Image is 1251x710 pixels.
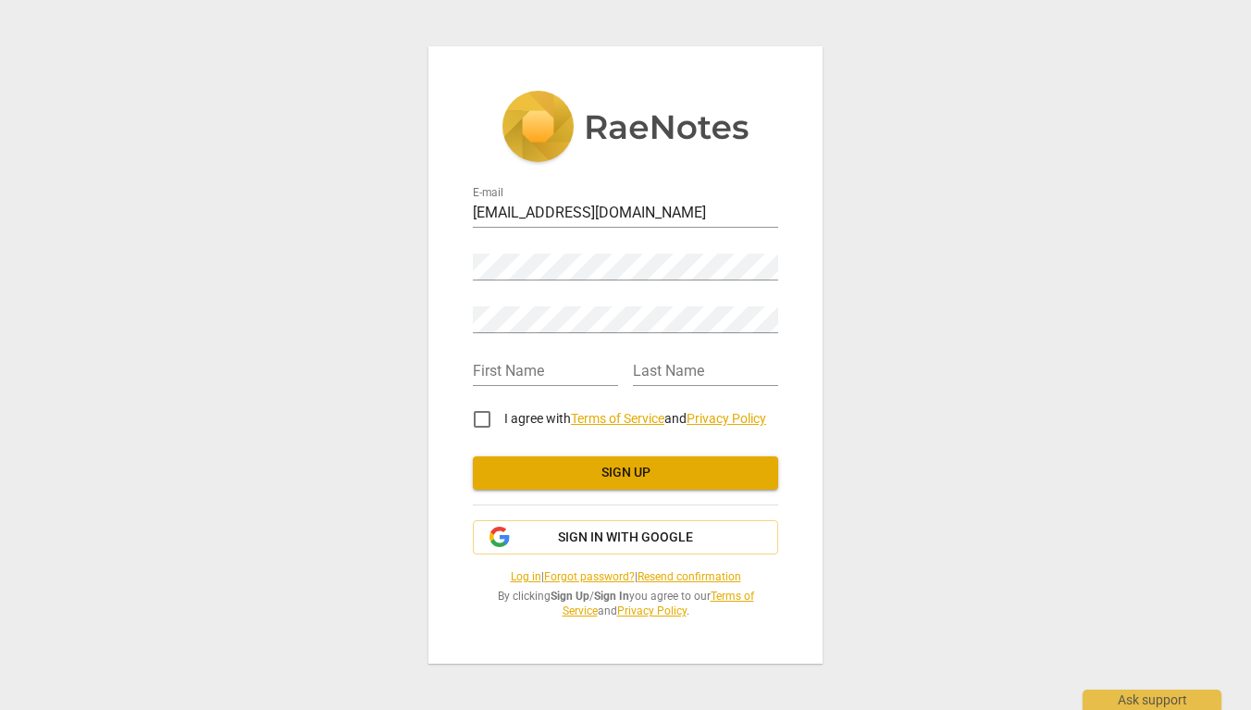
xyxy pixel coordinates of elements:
[504,411,766,426] span: I agree with and
[563,590,754,618] a: Terms of Service
[473,187,503,198] label: E-mail
[502,91,749,167] img: 5ac2273c67554f335776073100b6d88f.svg
[511,570,541,583] a: Log in
[544,570,635,583] a: Forgot password?
[1083,690,1221,710] div: Ask support
[473,589,778,619] span: By clicking / you agree to our and .
[473,520,778,555] button: Sign in with Google
[558,529,693,547] span: Sign in with Google
[488,464,763,482] span: Sign up
[687,411,766,426] a: Privacy Policy
[638,570,741,583] a: Resend confirmation
[473,456,778,490] button: Sign up
[473,569,778,585] span: | |
[571,411,664,426] a: Terms of Service
[594,590,629,603] b: Sign In
[617,604,687,617] a: Privacy Policy
[551,590,589,603] b: Sign Up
